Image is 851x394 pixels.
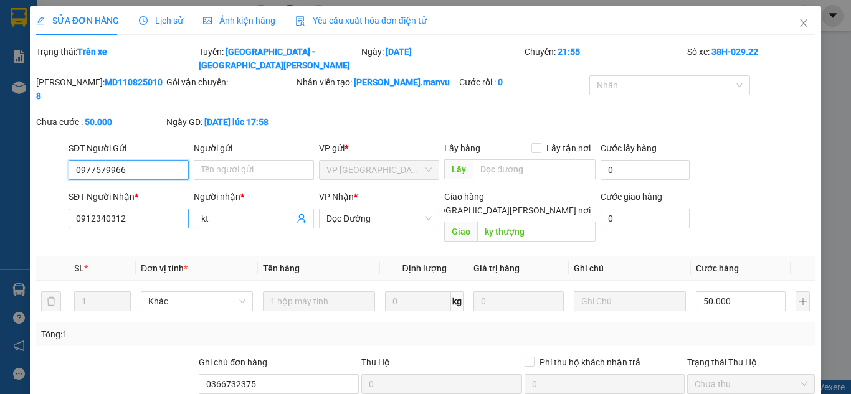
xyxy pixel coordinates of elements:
[786,6,821,41] button: Close
[711,47,758,57] b: 38H-029.22
[36,16,45,25] span: edit
[141,263,188,273] span: Đơn vị tính
[139,16,183,26] span: Lịch sử
[444,159,473,179] span: Lấy
[36,75,164,103] div: [PERSON_NAME]:
[354,77,450,87] b: [PERSON_NAME].manvu
[444,143,480,153] span: Lấy hàng
[601,209,690,228] input: Cước giao hàng
[421,204,596,217] span: [GEOGRAPHIC_DATA][PERSON_NAME] nơi
[194,141,314,155] div: Người gửi
[477,222,596,242] input: Dọc đường
[574,291,686,311] input: Ghi Chú
[473,263,520,273] span: Giá trị hàng
[139,16,148,25] span: clock-circle
[686,45,816,72] div: Số xe:
[166,115,294,129] div: Ngày GD:
[451,291,464,311] span: kg
[77,47,107,57] b: Trên xe
[319,141,439,155] div: VP gửi
[319,192,354,202] span: VP Nhận
[35,45,197,72] div: Trạng thái:
[295,16,305,26] img: icon
[148,292,245,311] span: Khác
[295,16,427,26] span: Yêu cầu xuất hóa đơn điện tử
[569,256,691,281] th: Ghi chú
[69,190,189,204] div: SĐT Người Nhận
[203,16,212,25] span: picture
[541,141,596,155] span: Lấy tận nơi
[36,115,164,129] div: Chưa cước :
[361,357,390,367] span: Thu Hộ
[523,45,686,72] div: Chuyến:
[166,75,294,89] div: Gói vận chuyển:
[601,143,657,153] label: Cước lấy hàng
[459,75,587,89] div: Cước rồi :
[473,291,563,311] input: 0
[199,357,267,367] label: Ghi chú đơn hàng
[74,263,84,273] span: SL
[203,16,275,26] span: Ảnh kiện hàng
[558,47,580,57] b: 21:55
[402,263,446,273] span: Định lượng
[326,209,432,228] span: Dọc Đường
[197,45,360,72] div: Tuyến:
[799,18,809,28] span: close
[687,355,815,369] div: Trạng thái Thu Hộ
[297,213,307,223] span: user-add
[297,75,457,89] div: Nhân viên tạo:
[263,263,300,273] span: Tên hàng
[601,160,690,180] input: Cước lấy hàng
[85,117,112,127] b: 50.000
[69,141,189,155] div: SĐT Người Gửi
[444,192,484,202] span: Giao hàng
[204,117,269,127] b: [DATE] lúc 17:58
[498,77,503,87] b: 0
[601,192,662,202] label: Cước giao hàng
[796,291,810,311] button: plus
[535,355,645,369] span: Phí thu hộ khách nhận trả
[199,47,350,70] b: [GEOGRAPHIC_DATA] - [GEOGRAPHIC_DATA][PERSON_NAME]
[695,375,807,393] span: Chưa thu
[696,263,739,273] span: Cước hàng
[36,16,119,26] span: SỬA ĐƠN HÀNG
[41,327,330,341] div: Tổng: 1
[41,291,61,311] button: delete
[263,291,375,311] input: VD: Bàn, Ghế
[194,190,314,204] div: Người nhận
[386,47,412,57] b: [DATE]
[444,222,477,242] span: Giao
[326,161,432,179] span: VP Mỹ Đình
[199,374,359,394] input: Ghi chú đơn hàng
[360,45,523,72] div: Ngày:
[473,159,596,179] input: Dọc đường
